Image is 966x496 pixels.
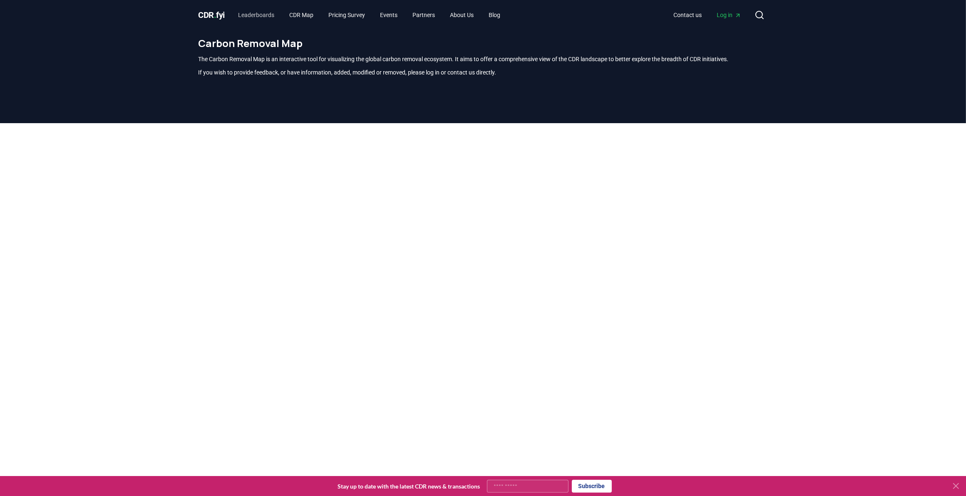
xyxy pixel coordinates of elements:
[717,11,741,19] span: Log in
[710,7,748,22] a: Log in
[406,7,442,22] a: Partners
[667,7,709,22] a: Contact us
[667,7,748,22] nav: Main
[443,7,480,22] a: About Us
[231,7,281,22] a: Leaderboards
[199,10,225,20] span: CDR fyi
[199,37,768,50] h1: Carbon Removal Map
[214,10,216,20] span: .
[231,7,507,22] nav: Main
[199,55,768,63] p: The Carbon Removal Map is an interactive tool for visualizing the global carbon removal ecosystem...
[199,9,225,21] a: CDR.fyi
[373,7,404,22] a: Events
[283,7,320,22] a: CDR Map
[322,7,372,22] a: Pricing Survey
[199,68,768,77] p: If you wish to provide feedback, or have information, added, modified or removed, please log in o...
[482,7,507,22] a: Blog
